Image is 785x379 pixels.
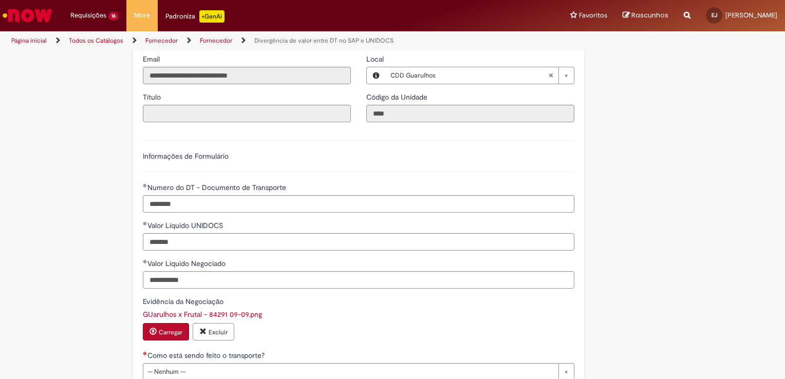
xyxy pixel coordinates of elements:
[366,92,429,102] label: Somente leitura - Código da Unidade
[108,12,119,21] span: 16
[8,31,516,50] ul: Trilhas de página
[143,323,189,340] button: Carregar anexo de Evidência da Negociação
[254,36,394,45] a: Divergência de valor entre DT no SAP e UNIDOCS
[143,233,574,251] input: Valor Líquido UNIDOCS
[1,5,54,26] img: ServiceNow
[143,92,163,102] label: Somente leitura - Título
[200,36,232,45] a: Fornecedor
[147,259,228,268] span: Valor Líquido Negociado
[143,183,147,187] span: Obrigatório Preenchido
[579,10,607,21] span: Favoritos
[70,10,106,21] span: Requisições
[143,195,574,213] input: Numero do DT - Documento de Transporte
[147,183,288,192] span: Numero do DT - Documento de Transporte
[199,10,225,23] p: +GenAi
[147,351,267,360] span: Como está sendo feito o transporte?
[147,221,225,230] span: Valor Líquido UNIDOCS
[623,11,668,21] a: Rascunhos
[143,221,147,225] span: Obrigatório Preenchido
[143,54,162,64] label: Somente leitura - Email
[725,11,777,20] span: [PERSON_NAME]
[193,323,234,340] button: Excluir anexo GUarulhos x Frutal - 84291 09-09.png
[69,36,123,45] a: Todos os Catálogos
[390,67,548,84] span: CDD Guarulhos
[209,328,228,336] small: Excluir
[143,259,147,263] span: Obrigatório Preenchido
[543,67,558,84] abbr: Limpar campo Local
[143,105,351,122] input: Título
[134,10,150,21] span: More
[145,36,178,45] a: Fornecedor
[385,67,574,84] a: CDD GuarulhosLimpar campo Local
[366,105,574,122] input: Código da Unidade
[143,310,262,319] a: Download de GUarulhos x Frutal - 84291 09-09.png
[366,54,386,64] span: Local
[143,297,226,306] span: Evidência da Negociação
[712,12,717,18] span: EJ
[11,36,47,45] a: Página inicial
[143,67,351,84] input: Email
[159,328,182,336] small: Carregar
[165,10,225,23] div: Padroniza
[631,10,668,20] span: Rascunhos
[143,351,147,355] span: Necessários
[143,271,574,289] input: Valor Líquido Negociado
[143,151,229,161] label: Informações de Formulário
[367,67,385,84] button: Local, Visualizar este registro CDD Guarulhos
